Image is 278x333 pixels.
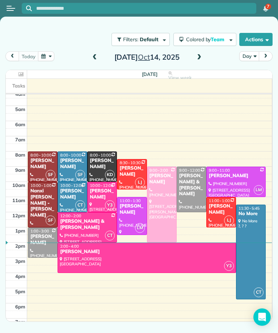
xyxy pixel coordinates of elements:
nav: Main [255,0,278,16]
span: 8:00 - 10:00 [90,153,111,158]
button: Colored byTeam [173,33,236,46]
span: 7 [267,4,269,9]
span: KD [105,170,115,180]
button: Day [239,51,259,61]
button: Actions [239,33,273,46]
span: 8:00 - 10:00 [30,153,51,158]
span: [DATE] [142,71,157,77]
span: Colored by [186,36,227,43]
div: 7 unread notifications [258,1,273,17]
span: View week [168,75,191,81]
div: [PERSON_NAME] [208,203,234,215]
span: 9:00 - 2:00 [149,168,168,173]
span: 4pm [15,273,25,279]
span: 12:00 - 2:00 [60,213,81,218]
span: 10:00 - 12:00 [90,183,113,188]
div: [PERSON_NAME] [60,249,234,255]
span: 10:00 - 12:00 [60,183,84,188]
svg: Focus search [26,5,32,11]
span: 5pm [15,289,25,294]
div: [PERSON_NAME] [208,173,264,179]
div: [PERSON_NAME] & [PERSON_NAME] [60,218,115,231]
button: Focus search [22,5,32,11]
span: 11:30 - 5:45 [239,206,260,211]
span: 5am [15,106,25,112]
span: 1pm [15,228,25,234]
span: 11:00 - 1:30 [119,198,140,203]
span: 12pm [12,213,25,218]
span: 10:00 - 1:00 [30,183,51,188]
span: 1:00 - 3:00 [30,229,49,234]
span: 8:00 - 10:00 [60,153,81,158]
button: prev [5,51,19,61]
div: [PERSON_NAME] [119,203,144,215]
div: [PERSON_NAME] [60,188,85,200]
span: SF [46,215,55,225]
span: 6am [15,121,25,127]
span: 10am [12,182,25,188]
button: today [18,51,38,61]
span: CT [75,200,85,210]
span: SF [75,170,85,180]
span: 9am [15,167,25,173]
button: Open menu [7,4,15,12]
span: LJ [135,178,145,187]
span: Y3 [105,200,115,210]
span: 8:30 - 10:30 [119,160,140,165]
span: 2:00 - 4:00 [60,244,79,249]
span: 7am [15,137,25,142]
div: [PERSON_NAME] [30,158,55,170]
div: Nanxi [PERSON_NAME] - [PERSON_NAME] [30,188,55,218]
span: Filters: [123,36,138,43]
span: 11:00 - 1:00 [209,198,230,203]
div: [PERSON_NAME] [30,234,55,246]
span: 3pm [15,258,25,264]
span: 9:00 - 11:00 [209,168,230,173]
span: CT [254,287,264,297]
span: Y3 [224,261,234,271]
div: [PERSON_NAME] [60,158,85,170]
span: 9:00 - 12:00 [179,168,200,173]
h2: [DATE] 14, 2025 [102,53,192,61]
span: 8am [15,152,25,158]
div: [PERSON_NAME] [89,158,115,170]
span: 4am [15,91,25,97]
span: Oct [138,52,150,61]
span: LM [254,185,264,195]
span: 2pm [15,243,25,249]
span: Default [140,36,159,43]
span: LM [135,223,145,233]
span: SF [46,170,55,180]
div: [PERSON_NAME] & [PERSON_NAME] [179,173,204,197]
div: Open Intercom Messenger [253,308,271,326]
span: Tasks [12,83,25,89]
button: Filters: Default [111,33,170,46]
div: [PERSON_NAME] [149,173,174,185]
span: 11am [12,197,25,203]
a: Filters: Default [108,33,170,46]
span: 7pm [15,319,25,325]
div: [PERSON_NAME] [89,188,115,200]
span: Team [211,36,226,43]
div: [PERSON_NAME] [119,165,144,178]
div: No More [238,211,264,217]
span: LJ [224,215,234,225]
button: next [259,51,273,61]
span: 6pm [15,304,25,309]
span: CT [105,231,115,240]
